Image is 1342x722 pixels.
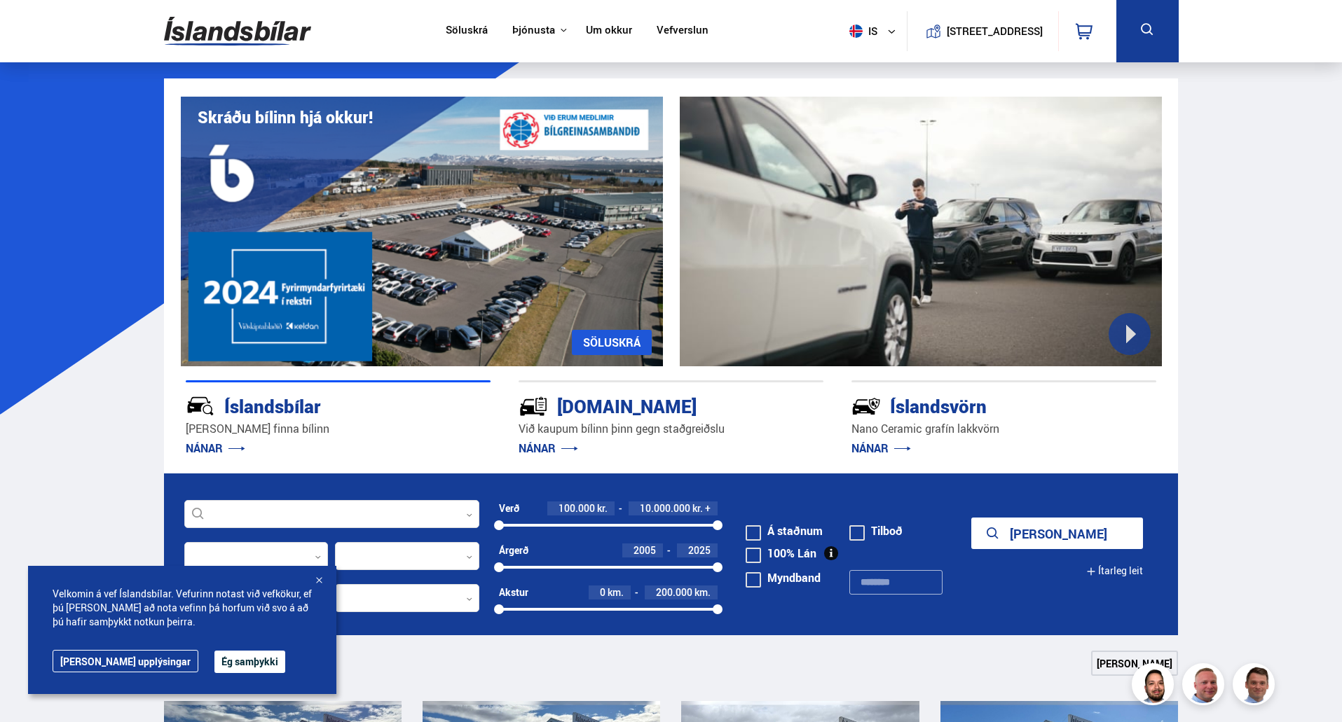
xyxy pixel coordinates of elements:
label: Á staðnum [746,525,823,536]
img: eKx6w-_Home_640_.png [181,97,663,366]
span: + [705,503,711,514]
span: 100.000 [559,501,595,515]
a: NÁNAR [186,440,245,456]
span: km. [694,587,711,598]
span: 2025 [688,543,711,557]
a: [PERSON_NAME] upplýsingar [53,650,198,672]
button: [STREET_ADDRESS] [952,25,1038,37]
h1: Skráðu bílinn hjá okkur! [198,108,373,127]
span: kr. [692,503,703,514]
button: is [844,11,907,52]
div: Árgerð [499,545,528,556]
label: Tilboð [849,525,903,536]
label: Myndband [746,572,821,583]
button: Ég samþykki [214,651,285,673]
img: siFngHWaQ9KaOqBr.png [1184,665,1226,707]
img: JRvxyua_JYH6wB4c.svg [186,391,215,421]
button: Þjónusta [512,24,555,37]
img: -Svtn6bYgwAsiwNX.svg [851,391,881,421]
div: Verð [499,503,519,514]
img: nhp88E3Fdnt1Opn2.png [1134,665,1176,707]
div: [DOMAIN_NAME] [519,393,774,417]
span: 2005 [634,543,656,557]
a: Söluskrá [446,24,488,39]
span: km. [608,587,624,598]
p: Við kaupum bílinn þinn gegn staðgreiðslu [519,421,823,437]
img: FbJEzSuNWCJXmdc-.webp [1235,665,1277,707]
label: 100% Lán [746,548,816,559]
img: G0Ugv5HjCgRt.svg [164,8,311,54]
a: SÖLUSKRÁ [572,330,652,355]
a: Um okkur [586,24,632,39]
a: [PERSON_NAME] [1091,651,1178,676]
a: [STREET_ADDRESS] [915,11,1050,51]
img: tr5P-W3DuiFaO7aO.svg [519,391,548,421]
p: [PERSON_NAME] finna bílinn [186,421,491,437]
div: Íslandsvörn [851,393,1107,417]
p: Nano Ceramic grafín lakkvörn [851,421,1156,437]
span: Velkomin á vef Íslandsbílar. Vefurinn notast við vefkökur, ef þú [PERSON_NAME] að nota vefinn þá ... [53,587,312,629]
a: NÁNAR [851,440,911,456]
div: Akstur [499,587,528,598]
img: svg+xml;base64,PHN2ZyB4bWxucz0iaHR0cDovL3d3dy53My5vcmcvMjAwMC9zdmciIHdpZHRoPSI1MTIiIGhlaWdodD0iNT... [849,25,863,38]
span: 200.000 [656,585,692,599]
span: is [844,25,879,38]
a: Vefverslun [657,24,708,39]
span: kr. [597,503,608,514]
button: [PERSON_NAME] [971,518,1143,549]
span: 0 [600,585,605,599]
div: Íslandsbílar [186,393,441,417]
a: NÁNAR [519,440,578,456]
button: Ítarleg leit [1086,555,1143,587]
span: 10.000.000 [640,501,690,515]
